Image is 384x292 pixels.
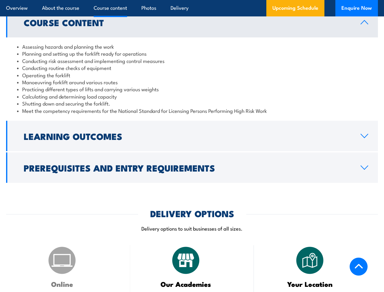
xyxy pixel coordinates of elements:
li: Calculating and determining load capacity [17,93,367,100]
li: Practicing different types of lifts and carrying various weights [17,85,367,92]
li: Planning and setting up the forklift ready for operations [17,50,367,57]
li: Shutting down and securing the forklift. [17,100,367,107]
h2: Course Content [24,18,351,26]
p: Delivery options to suit businesses of all sizes. [6,225,378,232]
li: Conducting risk assessment and implementing control measures [17,57,367,64]
a: Learning Outcomes [6,121,378,151]
h3: Online [21,280,103,287]
li: Manoeuvring forklift around various routes [17,78,367,85]
li: Conducting routine checks of equipment [17,64,367,71]
li: Assessing hazards and planning the work [17,43,367,50]
h3: Your Location [269,280,351,287]
a: Prerequisites and Entry Requirements [6,152,378,183]
a: Course Content [6,7,378,37]
li: Operating the forklift [17,71,367,78]
li: Meet the competency requirements for the National Standard for Licensing Persons Performing High ... [17,107,367,114]
h2: Learning Outcomes [24,132,351,140]
h3: Our Academies [145,280,227,287]
h2: Prerequisites and Entry Requirements [24,164,351,172]
h2: DELIVERY OPTIONS [150,209,234,217]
